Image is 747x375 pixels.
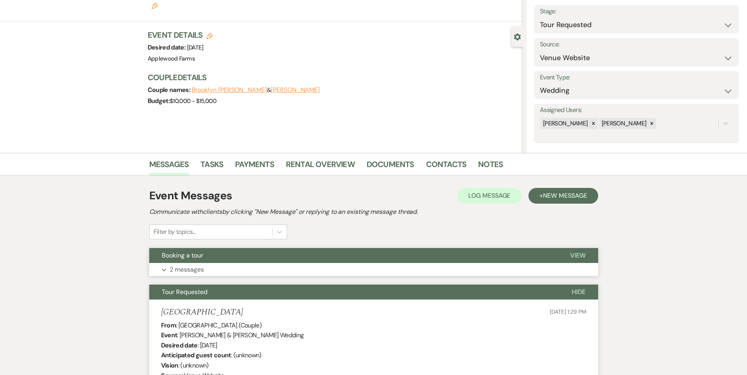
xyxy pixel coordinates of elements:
[572,288,586,296] span: Hide
[148,29,213,40] h3: Event Details
[540,72,733,83] label: Event Type:
[148,72,515,83] h3: Couple Details
[559,285,598,300] button: Hide
[550,308,586,315] span: [DATE] 1:29 PM
[543,191,587,200] span: New Message
[149,248,558,263] button: Booking a tour
[149,158,189,175] a: Messages
[558,248,598,263] button: View
[161,321,176,329] b: From
[570,251,586,259] span: View
[192,86,320,94] span: &
[541,118,589,129] div: [PERSON_NAME]
[286,158,355,175] a: Rental Overview
[149,187,232,204] h1: Event Messages
[235,158,274,175] a: Payments
[148,86,192,94] span: Couple names:
[514,33,521,40] button: Close lead details
[200,158,223,175] a: Tasks
[192,87,267,93] button: Brooklyn [PERSON_NAME]
[161,307,243,317] h5: [GEOGRAPHIC_DATA]
[152,2,158,9] button: Edit
[170,265,204,275] p: 2 messages
[162,251,203,259] span: Booking a tour
[367,158,414,175] a: Documents
[149,285,559,300] button: Tour Requested
[154,227,196,237] div: Filter by topics...
[187,44,204,51] span: [DATE]
[161,341,198,349] b: Desired date
[170,97,216,105] span: $10,000 - $15,000
[271,87,320,93] button: [PERSON_NAME]
[148,43,187,51] span: Desired date:
[540,105,733,116] label: Assigned Users:
[162,288,208,296] span: Tour Requested
[528,188,598,204] button: +New Message
[457,188,521,204] button: Log Message
[149,207,598,217] h2: Communicate with clients by clicking "New Message" or replying to an existing message thread.
[149,263,598,276] button: 2 messages
[148,97,170,105] span: Budget:
[161,351,231,359] b: Anticipated guest count
[161,361,178,369] b: Vision
[468,191,510,200] span: Log Message
[161,331,178,339] b: Event
[478,158,503,175] a: Notes
[599,118,648,129] div: [PERSON_NAME]
[148,55,195,63] span: Applewood Farms
[540,39,733,50] label: Source:
[540,6,733,17] label: Stage:
[426,158,467,175] a: Contacts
